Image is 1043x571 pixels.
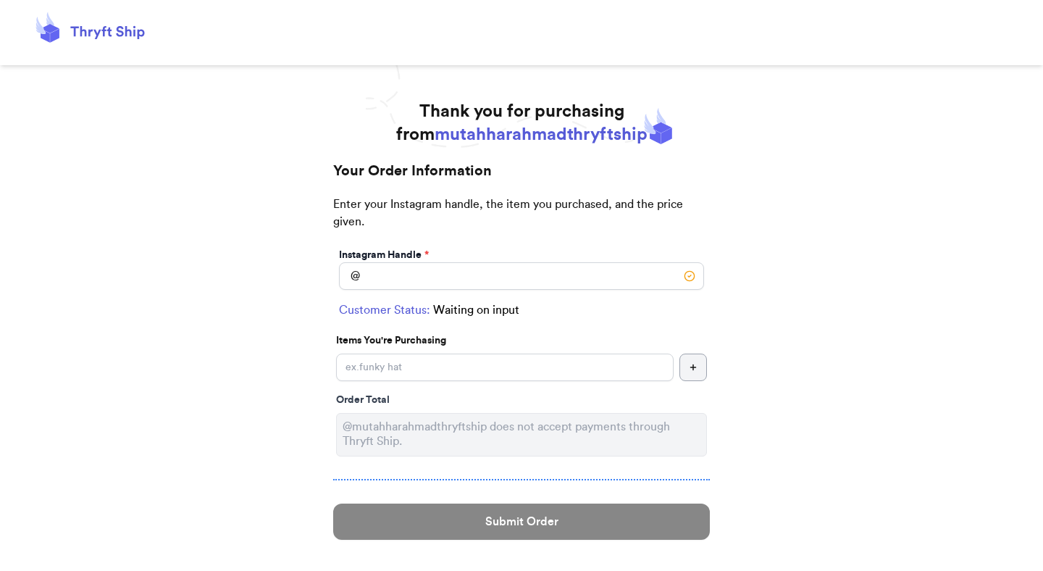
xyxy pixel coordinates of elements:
span: mutahharahmadthryftship [435,126,648,143]
input: ex.funky hat [336,354,674,381]
span: Waiting on input [433,301,519,319]
p: Items You're Purchasing [336,333,707,348]
span: Customer Status: [339,301,430,319]
div: Order Total [336,393,707,407]
h1: Thank you for purchasing from [396,100,648,146]
div: @ [339,262,360,290]
button: Submit Order [333,504,710,540]
h2: Your Order Information [333,161,710,196]
p: Enter your Instagram handle, the item you purchased, and the price given. [333,196,710,245]
label: Instagram Handle [339,248,429,262]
